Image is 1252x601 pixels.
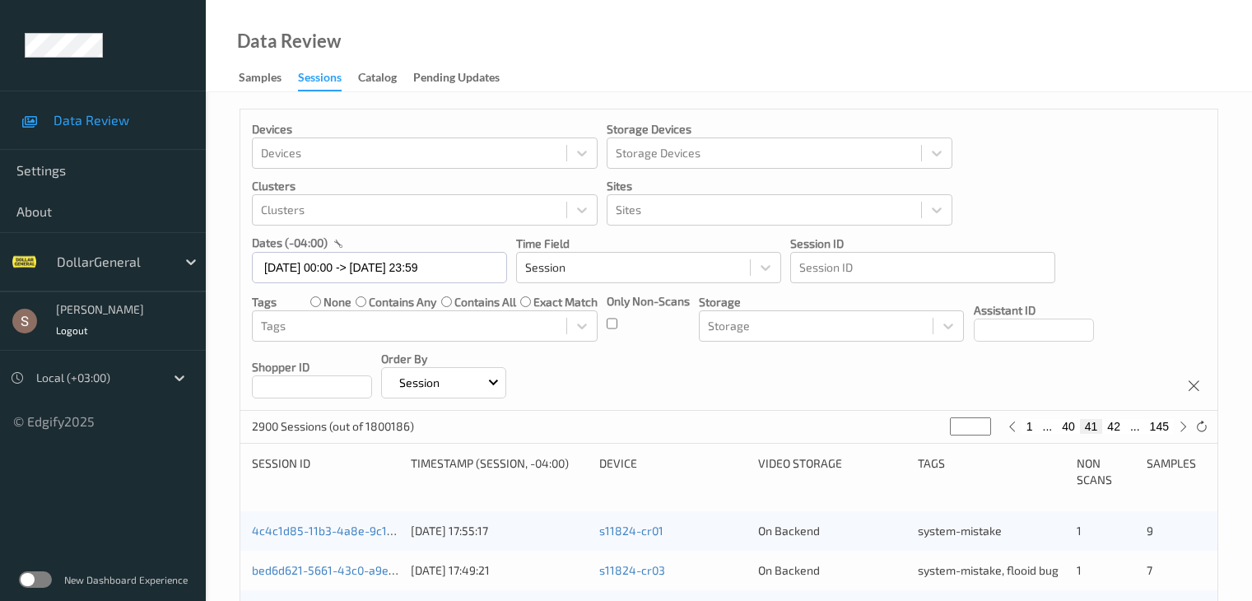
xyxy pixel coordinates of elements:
[239,67,298,90] a: Samples
[1147,455,1206,488] div: Samples
[252,235,328,251] p: dates (-04:00)
[599,524,663,538] a: s11824-cr01
[252,418,414,435] p: 2900 Sessions (out of 1800186)
[1147,563,1152,577] span: 7
[1147,524,1153,538] span: 9
[252,563,476,577] a: bed6d621-5661-43c0-a9e7-bdd3eea9adf6
[516,235,781,252] p: Time Field
[790,235,1055,252] p: Session ID
[758,562,905,579] div: On Backend
[358,67,413,90] a: Catalog
[454,294,516,310] label: contains all
[1038,419,1058,434] button: ...
[411,455,588,488] div: Timestamp (Session, -04:00)
[411,562,588,579] div: [DATE] 17:49:21
[1077,455,1136,488] div: Non Scans
[252,455,399,488] div: Session ID
[758,523,905,539] div: On Backend
[699,294,964,310] p: Storage
[1022,419,1038,434] button: 1
[369,294,436,310] label: contains any
[1077,563,1082,577] span: 1
[252,294,277,310] p: Tags
[252,359,372,375] p: Shopper ID
[411,523,588,539] div: [DATE] 17:55:17
[298,69,342,91] div: Sessions
[607,293,690,310] p: Only Non-Scans
[381,351,506,367] p: Order By
[252,121,598,137] p: Devices
[252,524,476,538] a: 4c4c1d85-11b3-4a8e-9c1a-9e79a158825c
[298,67,358,91] a: Sessions
[239,69,282,90] div: Samples
[252,178,598,194] p: Clusters
[918,524,1002,538] span: system-mistake
[237,33,341,49] div: Data Review
[599,455,747,488] div: Device
[607,178,952,194] p: Sites
[974,302,1094,319] p: Assistant ID
[1080,419,1103,434] button: 41
[599,563,665,577] a: s11824-cr03
[533,294,598,310] label: exact match
[918,563,1059,577] span: system-mistake, flooid bug
[607,121,952,137] p: Storage Devices
[413,69,500,90] div: Pending Updates
[1145,419,1174,434] button: 145
[1102,419,1125,434] button: 42
[1125,419,1145,434] button: ...
[393,375,445,391] p: Session
[1077,524,1082,538] span: 1
[413,67,516,90] a: Pending Updates
[323,294,351,310] label: none
[918,455,1065,488] div: Tags
[1057,419,1080,434] button: 40
[758,455,905,488] div: Video Storage
[358,69,397,90] div: Catalog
